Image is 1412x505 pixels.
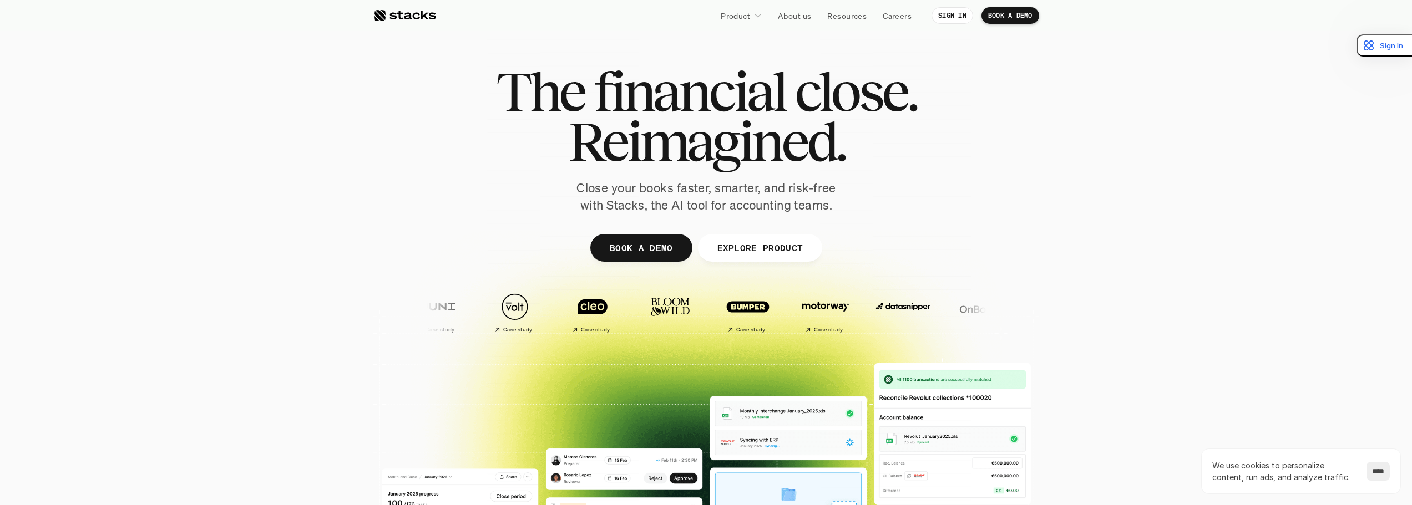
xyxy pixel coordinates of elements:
[771,6,818,25] a: About us
[478,287,550,338] a: Case study
[568,116,844,166] span: Reimagined.
[568,180,845,214] p: Close your books faster, smarter, and risk-free with Stacks, the AI tool for accounting teams.
[401,287,473,338] a: Case study
[580,327,610,333] h2: Case study
[988,12,1033,19] p: BOOK A DEMO
[590,234,692,262] a: BOOK A DEMO
[876,6,918,25] a: Careers
[717,239,803,256] p: EXPLORE PRODUCT
[736,327,765,333] h2: Case study
[981,7,1039,24] a: BOOK A DEMO
[883,10,912,22] p: Careers
[778,10,811,22] p: About us
[789,287,861,338] a: Case study
[711,287,783,338] a: Case study
[1212,460,1355,483] p: We use cookies to personalize content, run ads, and analyze traffic.
[932,7,973,24] a: SIGN IN
[496,67,584,116] span: The
[131,211,180,219] a: Privacy Policy
[813,327,843,333] h2: Case study
[594,67,785,116] span: financial
[721,10,750,22] p: Product
[794,67,917,116] span: close.
[425,327,454,333] h2: Case study
[827,10,867,22] p: Resources
[821,6,873,25] a: Resources
[938,12,966,19] p: SIGN IN
[556,287,628,338] a: Case study
[609,239,672,256] p: BOOK A DEMO
[503,327,532,333] h2: Case study
[697,234,822,262] a: EXPLORE PRODUCT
